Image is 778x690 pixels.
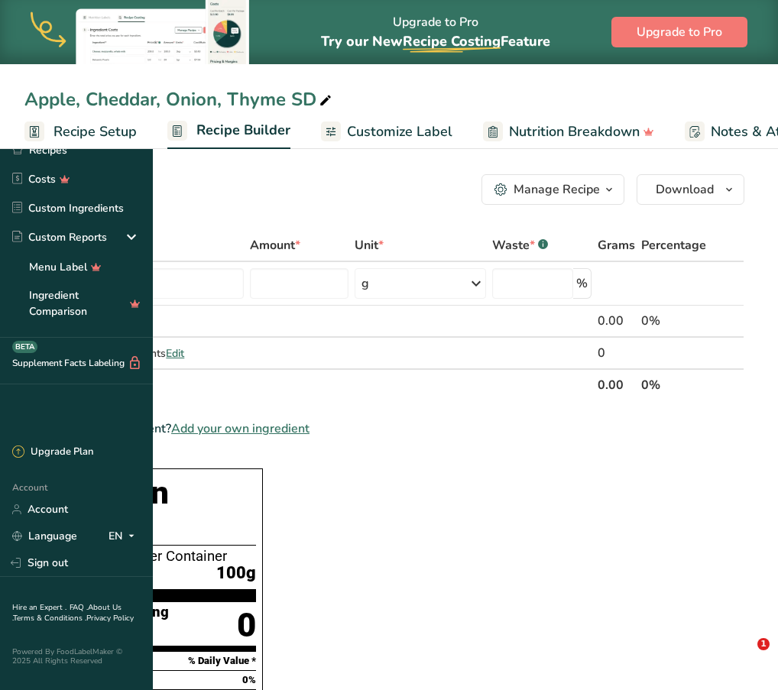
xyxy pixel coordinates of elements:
[321,115,452,149] a: Customize Label
[641,312,707,330] div: 0%
[250,236,300,254] span: Amount
[483,115,654,149] a: Nutrition Breakdown
[171,420,310,438] span: Add your own ingredient
[196,120,290,141] span: Recipe Builder
[216,564,256,583] span: 100g
[726,638,763,675] iframe: Intercom live chat
[598,344,635,362] div: 0
[321,32,550,50] span: Try our New Feature
[403,32,501,50] span: Recipe Costing
[13,613,86,624] a: Terms & Conditions .
[347,121,452,142] span: Customize Label
[361,274,369,293] div: g
[611,17,747,47] button: Upgrade to Pro
[12,229,107,245] div: Custom Reports
[167,113,290,150] a: Recipe Builder
[24,420,744,438] div: Can't find your ingredient?
[166,346,184,361] span: Edit
[12,602,66,613] a: Hire an Expert .
[641,236,706,254] span: Percentage
[24,86,335,113] div: Apple, Cheddar, Onion, Thyme SD
[321,1,550,64] div: Upgrade to Pro
[86,613,134,624] a: Privacy Policy
[481,174,624,205] button: Manage Recipe
[595,368,638,400] th: 0.00
[598,312,635,330] div: 0.00
[12,445,93,460] div: Upgrade Plan
[492,236,548,254] div: Waste
[638,368,710,400] th: 0%
[24,115,137,149] a: Recipe Setup
[38,368,595,400] th: Net Totals
[237,605,256,646] div: 0
[355,236,384,254] span: Unit
[509,121,640,142] span: Nutrition Breakdown
[242,674,256,685] span: 0%
[656,180,714,199] span: Download
[109,527,141,546] div: EN
[12,523,77,549] a: Language
[637,174,744,205] button: Download
[12,647,141,666] div: Powered By FoodLabelMaker © 2025 All Rights Reserved
[53,121,137,142] span: Recipe Setup
[12,602,122,624] a: About Us .
[514,180,600,199] div: Manage Recipe
[598,236,635,254] span: Grams
[637,23,722,41] span: Upgrade to Pro
[12,341,37,353] div: BETA
[70,602,88,613] a: FAQ .
[757,638,770,650] span: 1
